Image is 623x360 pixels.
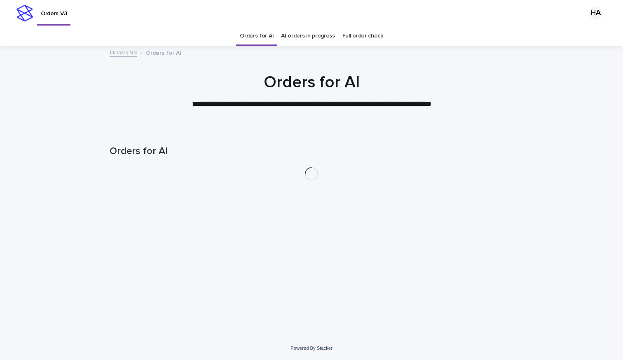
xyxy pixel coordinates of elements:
h1: Orders for AI [110,145,513,157]
div: HA [589,7,602,20]
a: Full order check [342,26,383,46]
a: Orders for AI [240,26,274,46]
a: AI orders in progress [281,26,335,46]
img: stacker-logo-s-only.png [16,5,33,21]
h1: Orders for AI [110,72,513,92]
a: Powered By Stacker [290,346,332,351]
p: Orders for AI [146,48,181,57]
a: Orders V3 [110,47,137,57]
